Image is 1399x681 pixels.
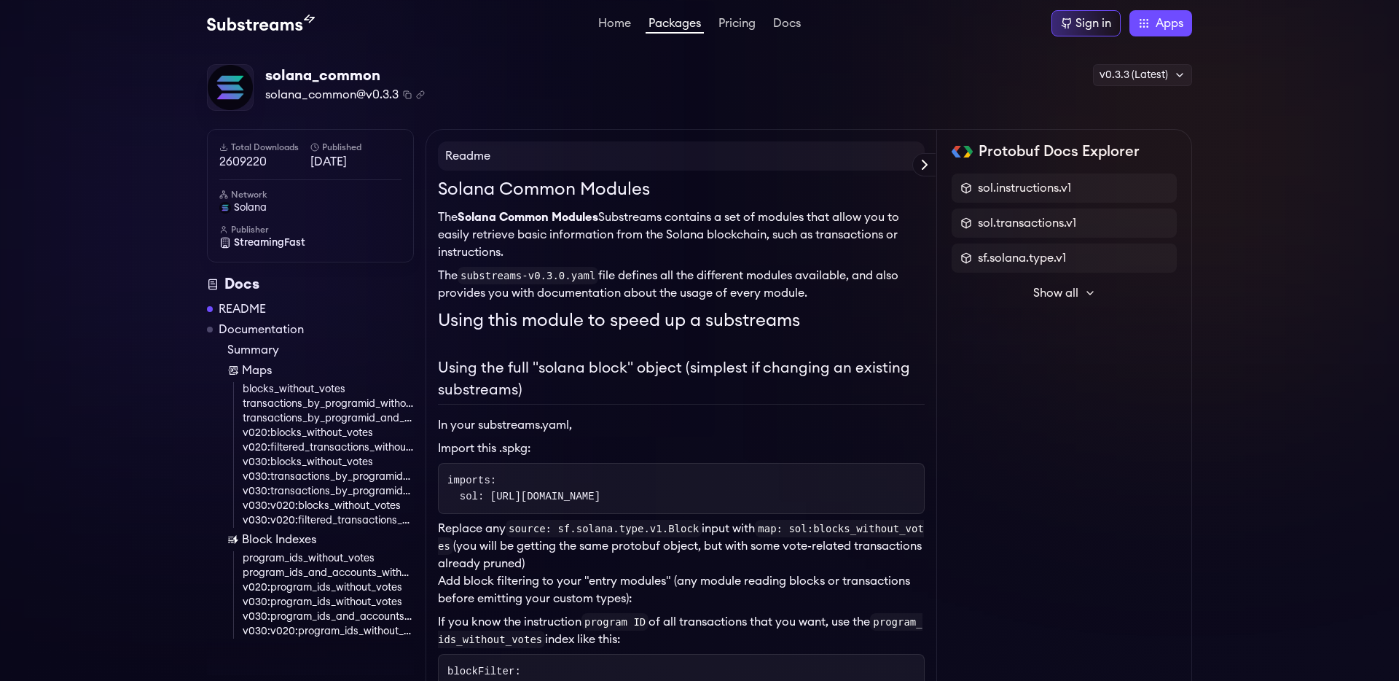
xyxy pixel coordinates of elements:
[265,66,425,86] div: solana_common
[438,209,925,261] p: The Substreams contains a set of modules that allow you to easily retrieve basic information from...
[219,321,304,338] a: Documentation
[243,397,414,411] a: transactions_by_programid_without_votes
[219,141,310,153] h6: Total Downloads
[416,90,425,99] button: Copy .spkg link to clipboard
[1156,15,1183,32] span: Apps
[595,17,634,32] a: Home
[234,201,267,215] span: solana
[219,153,310,171] span: 2609220
[243,426,414,440] a: v020:blocks_without_votes
[234,236,305,250] span: StreamingFast
[458,211,598,223] strong: Solana Common Modules
[243,580,414,595] a: v020:program_ids_without_votes
[438,357,925,405] h2: Using the full "solana block" object (simplest if changing an existing substreams)
[310,153,401,171] span: [DATE]
[581,613,648,631] code: program ID
[438,267,925,302] p: The file defines all the different modules available, and also provides you with documentation ab...
[208,65,253,110] img: Package Logo
[219,201,401,215] a: solana
[952,146,973,157] img: Protobuf
[770,17,804,32] a: Docs
[227,534,239,545] img: Block Index icon
[227,341,414,359] a: Summary
[219,300,266,318] a: README
[219,224,401,236] h6: Publisher
[243,551,414,566] a: program_ids_without_votes
[227,365,239,376] img: Map icon
[219,202,231,214] img: solana
[207,15,315,32] img: Substream's logo
[207,274,414,295] div: Docs
[310,141,401,153] h6: Published
[243,566,414,580] a: program_ids_and_accounts_without_votes
[243,624,414,639] a: v030:v020:program_ids_without_votes
[438,308,925,334] h1: Using this module to speed up a substreams
[438,520,925,572] p: Replace any input with (you will be getting the same protobuf object, but with some vote-related ...
[243,484,414,499] a: v030:transactions_by_programid_and_account_without_votes
[243,499,414,513] a: v030:v020:blocks_without_votes
[506,520,702,537] code: source: sf.solana.type.v1.Block
[219,236,401,250] a: StreamingFast
[265,86,399,104] span: solana_common@v0.3.3
[438,613,925,648] p: If you know the instruction of all transactions that you want, use the index like this:
[438,141,925,171] h4: Readme
[978,214,1076,232] span: sol.transactions.v1
[1033,284,1078,302] span: Show all
[438,572,925,607] p: Add block filtering to your "entry modules" (any module reading blocks or transactions before emi...
[646,17,704,34] a: Packages
[227,362,414,379] a: Maps
[438,520,924,555] code: map: sol:blocks_without_votes
[978,179,1071,197] span: sol.instructions.v1
[243,440,414,455] a: v020:filtered_transactions_without_votes
[243,610,414,624] a: v030:program_ids_and_accounts_without_votes
[438,416,925,434] p: In your substreams.yaml,
[438,613,922,648] code: program_ids_without_votes
[243,411,414,426] a: transactions_by_programid_and_account_without_votes
[403,90,412,99] button: Copy package name and version
[447,475,600,502] code: imports: sol: [URL][DOMAIN_NAME]
[978,249,1066,267] span: sf.solana.type.v1
[243,470,414,484] a: v030:transactions_by_programid_without_votes
[438,176,925,203] h1: Solana Common Modules
[227,531,414,548] a: Block Indexes
[458,267,598,284] code: substreams-v0.3.0.yaml
[243,513,414,528] a: v030:v020:filtered_transactions_without_votes
[716,17,759,32] a: Pricing
[1051,10,1121,36] a: Sign in
[243,455,414,470] a: v030:blocks_without_votes
[438,440,925,457] li: Import this .spkg:
[979,141,1140,162] h2: Protobuf Docs Explorer
[1093,64,1192,86] div: v0.3.3 (Latest)
[219,189,401,201] h6: Network
[243,595,414,610] a: v030:program_ids_without_votes
[1075,15,1111,32] div: Sign in
[243,382,414,397] a: blocks_without_votes
[952,279,1177,308] button: Show all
